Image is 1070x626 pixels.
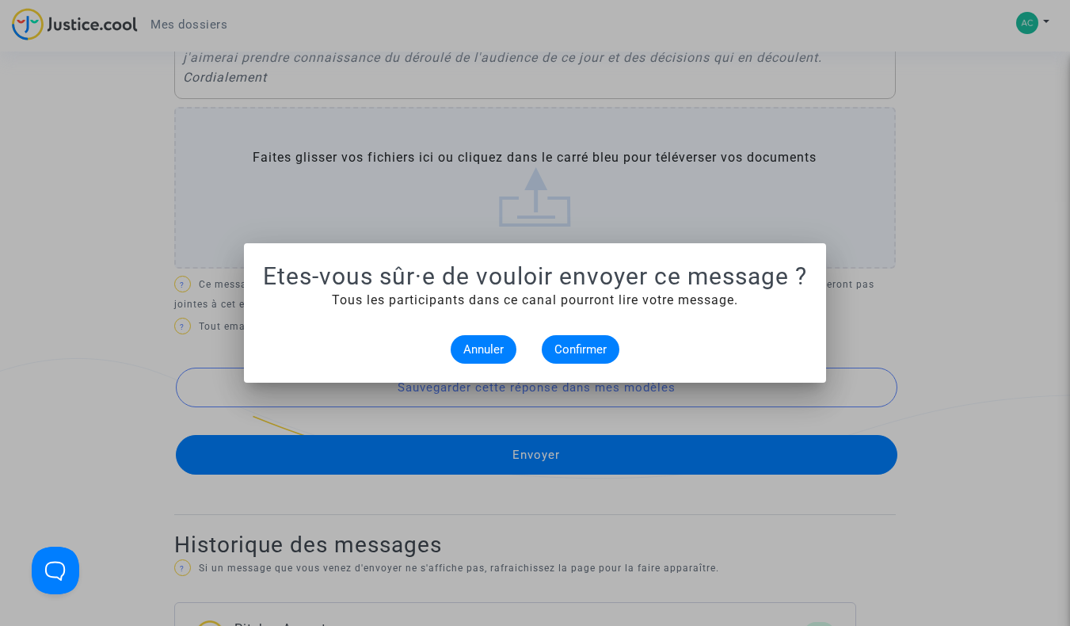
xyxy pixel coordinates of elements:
[554,342,607,357] span: Confirmer
[542,335,619,364] button: Confirmer
[32,547,79,594] iframe: Help Scout Beacon - Open
[451,335,516,364] button: Annuler
[332,292,738,307] span: Tous les participants dans ce canal pourront lire votre message.
[263,262,807,291] h1: Etes-vous sûr·e de vouloir envoyer ce message ?
[463,342,504,357] span: Annuler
